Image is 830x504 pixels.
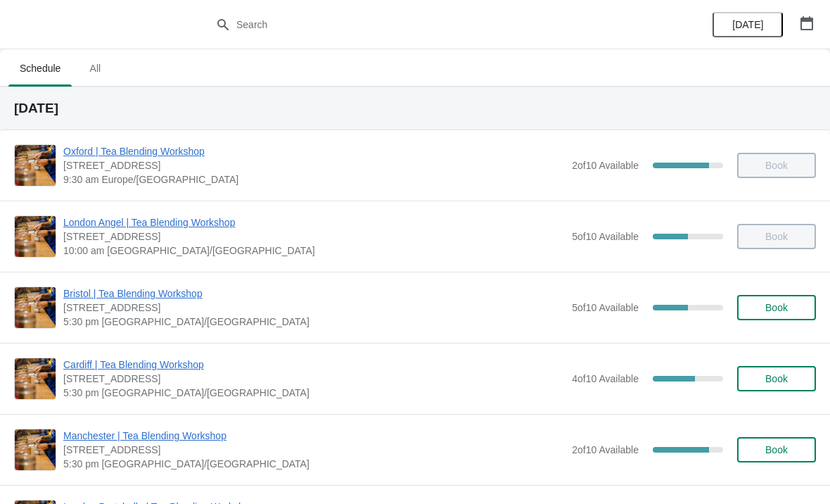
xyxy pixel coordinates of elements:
[737,295,816,320] button: Book
[572,373,639,384] span: 4 of 10 Available
[15,358,56,399] img: Cardiff | Tea Blending Workshop | 1-3 Royal Arcade, Cardiff CF10 1AE, UK | 5:30 pm Europe/London
[63,358,565,372] span: Cardiff | Tea Blending Workshop
[63,286,565,301] span: Bristol | Tea Blending Workshop
[8,56,72,81] span: Schedule
[63,215,565,229] span: London Angel | Tea Blending Workshop
[63,158,565,172] span: [STREET_ADDRESS]
[15,287,56,328] img: Bristol | Tea Blending Workshop | 73 Park Street, Bristol, BS1 5PB | 5:30 pm Europe/London
[572,160,639,171] span: 2 of 10 Available
[14,101,816,115] h2: [DATE]
[63,372,565,386] span: [STREET_ADDRESS]
[236,12,622,37] input: Search
[713,12,783,37] button: [DATE]
[63,229,565,244] span: [STREET_ADDRESS]
[63,244,565,258] span: 10:00 am [GEOGRAPHIC_DATA]/[GEOGRAPHIC_DATA]
[63,429,565,443] span: Manchester | Tea Blending Workshop
[77,56,113,81] span: All
[765,373,788,384] span: Book
[765,444,788,455] span: Book
[63,172,565,187] span: 9:30 am Europe/[GEOGRAPHIC_DATA]
[15,145,56,186] img: Oxford | Tea Blending Workshop | 23 High Street, Oxford, OX1 4AH | 9:30 am Europe/London
[765,302,788,313] span: Book
[63,315,565,329] span: 5:30 pm [GEOGRAPHIC_DATA]/[GEOGRAPHIC_DATA]
[732,19,763,30] span: [DATE]
[737,437,816,462] button: Book
[63,301,565,315] span: [STREET_ADDRESS]
[63,457,565,471] span: 5:30 pm [GEOGRAPHIC_DATA]/[GEOGRAPHIC_DATA]
[737,366,816,391] button: Book
[572,302,639,313] span: 5 of 10 Available
[572,231,639,242] span: 5 of 10 Available
[63,443,565,457] span: [STREET_ADDRESS]
[15,216,56,257] img: London Angel | Tea Blending Workshop | 26 Camden Passage, The Angel, London N1 8ED, UK | 10:00 am...
[15,429,56,470] img: Manchester | Tea Blending Workshop | 57 Church St, Manchester, M4 1PD | 5:30 pm Europe/London
[63,144,565,158] span: Oxford | Tea Blending Workshop
[63,386,565,400] span: 5:30 pm [GEOGRAPHIC_DATA]/[GEOGRAPHIC_DATA]
[572,444,639,455] span: 2 of 10 Available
